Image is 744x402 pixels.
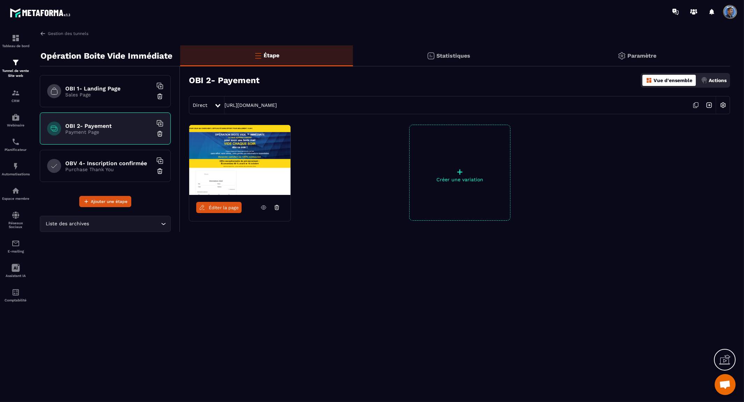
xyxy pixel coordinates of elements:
[702,98,716,112] img: arrow-next.bcc2205e.svg
[715,374,736,395] div: Ouvrir le chat
[12,187,20,195] img: automations
[254,51,262,60] img: bars-o.4a397970.svg
[2,68,30,78] p: Tunnel de vente Site web
[2,108,30,132] a: automationsautomationsWebinaire
[2,197,30,200] p: Espace membre
[2,53,30,83] a: formationformationTunnel de vente Site web
[618,52,626,60] img: setting-gr.5f69749f.svg
[40,30,88,37] a: Gestion des tunnels
[65,129,153,135] p: Payment Page
[437,52,471,59] p: Statistiques
[193,102,207,108] span: Direct
[12,58,20,67] img: formation
[2,99,30,103] p: CRM
[628,52,657,59] p: Paramètre
[10,6,73,19] img: logo
[224,102,277,108] a: [URL][DOMAIN_NAME]
[2,148,30,152] p: Planificateur
[701,77,707,83] img: actions.d6e523a2.png
[2,206,30,234] a: social-networksocial-networkRéseaux Sociaux
[2,29,30,53] a: formationformationTableau de bord
[65,85,153,92] h6: OBI 1- Landing Page
[40,30,46,37] img: arrow
[12,288,20,297] img: accountant
[189,75,259,85] h3: OBI 2- Payement
[2,298,30,302] p: Comptabilité
[709,78,727,83] p: Actions
[40,216,171,232] div: Search for option
[12,113,20,122] img: automations
[427,52,435,60] img: stats.20deebd0.svg
[2,123,30,127] p: Webinaire
[2,234,30,258] a: emailemailE-mailing
[12,239,20,248] img: email
[2,132,30,157] a: schedulerschedulerPlanificateur
[12,211,20,219] img: social-network
[2,274,30,278] p: Assistant IA
[44,220,91,228] span: Liste des archives
[209,205,239,210] span: Éditer la page
[646,77,652,83] img: dashboard-orange.40269519.svg
[2,83,30,108] a: formationformationCRM
[196,202,242,213] a: Éditer la page
[2,157,30,181] a: automationsautomationsAutomatisations
[91,220,159,228] input: Search for option
[65,160,153,167] h6: OBV 4- Inscription confirmée
[2,249,30,253] p: E-mailing
[410,167,510,177] p: +
[12,162,20,170] img: automations
[2,181,30,206] a: automationsautomationsEspace membre
[264,52,280,59] p: Étape
[156,168,163,175] img: trash
[189,125,290,195] img: image
[2,221,30,229] p: Réseaux Sociaux
[12,138,20,146] img: scheduler
[2,283,30,307] a: accountantaccountantComptabilité
[716,98,730,112] img: setting-w.858f3a88.svg
[12,34,20,42] img: formation
[156,93,163,100] img: trash
[40,49,172,63] p: Opération Boite Vide Immédiate
[156,130,163,137] img: trash
[410,177,510,182] p: Créer une variation
[91,198,127,205] span: Ajouter une étape
[2,172,30,176] p: Automatisations
[12,89,20,97] img: formation
[65,92,153,97] p: Sales Page
[65,123,153,129] h6: OBI 2- Payement
[2,258,30,283] a: Assistant IA
[654,78,692,83] p: Vue d'ensemble
[2,44,30,48] p: Tableau de bord
[65,167,153,172] p: Purchase Thank You
[79,196,131,207] button: Ajouter une étape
